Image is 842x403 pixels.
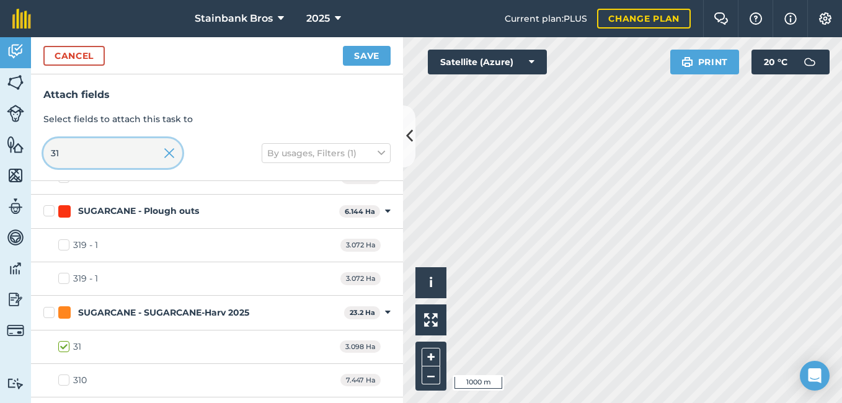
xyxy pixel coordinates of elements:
img: svg+xml;base64,PHN2ZyB4bWxucz0iaHR0cDovL3d3dy53My5vcmcvMjAwMC9zdmciIHdpZHRoPSI1NiIgaGVpZ2h0PSI2MC... [7,73,24,92]
button: – [422,366,440,384]
input: Search [43,138,182,168]
button: Save [343,46,391,66]
div: SUGARCANE - SUGARCANE-Harv 2025 [78,306,249,319]
img: svg+xml;base64,PD94bWwgdmVyc2lvbj0iMS4wIiBlbmNvZGluZz0idXRmLTgiPz4KPCEtLSBHZW5lcmF0b3I6IEFkb2JlIE... [7,197,24,216]
strong: 23.2 Ha [350,308,375,317]
span: 3.098 Ha [340,340,381,353]
div: 319 - 1 [73,239,98,252]
button: Cancel [43,46,105,66]
h3: Attach fields [43,87,391,103]
button: i [415,267,446,298]
span: 3.072 Ha [340,239,381,252]
img: fieldmargin Logo [12,9,31,29]
div: 31 [73,340,81,353]
img: svg+xml;base64,PHN2ZyB4bWxucz0iaHR0cDovL3d3dy53My5vcmcvMjAwMC9zdmciIHdpZHRoPSI1NiIgaGVpZ2h0PSI2MC... [7,166,24,185]
p: Select fields to attach this task to [43,112,391,126]
button: By usages, Filters (1) [262,143,391,163]
img: svg+xml;base64,PD94bWwgdmVyc2lvbj0iMS4wIiBlbmNvZGluZz0idXRmLTgiPz4KPCEtLSBHZW5lcmF0b3I6IEFkb2JlIE... [7,378,24,389]
img: svg+xml;base64,PD94bWwgdmVyc2lvbj0iMS4wIiBlbmNvZGluZz0idXRmLTgiPz4KPCEtLSBHZW5lcmF0b3I6IEFkb2JlIE... [7,228,24,247]
img: svg+xml;base64,PHN2ZyB4bWxucz0iaHR0cDovL3d3dy53My5vcmcvMjAwMC9zdmciIHdpZHRoPSIyMiIgaGVpZ2h0PSIzMC... [164,146,175,161]
img: svg+xml;base64,PD94bWwgdmVyc2lvbj0iMS4wIiBlbmNvZGluZz0idXRmLTgiPz4KPCEtLSBHZW5lcmF0b3I6IEFkb2JlIE... [797,50,822,74]
img: Four arrows, one pointing top left, one top right, one bottom right and the last bottom left [424,313,438,327]
span: Stainbank Bros [195,11,273,26]
img: A question mark icon [748,12,763,25]
span: 2025 [306,11,330,26]
button: + [422,348,440,366]
button: 20 °C [751,50,830,74]
img: svg+xml;base64,PD94bWwgdmVyc2lvbj0iMS4wIiBlbmNvZGluZz0idXRmLTgiPz4KPCEtLSBHZW5lcmF0b3I6IEFkb2JlIE... [7,259,24,278]
img: svg+xml;base64,PD94bWwgdmVyc2lvbj0iMS4wIiBlbmNvZGluZz0idXRmLTgiPz4KPCEtLSBHZW5lcmF0b3I6IEFkb2JlIE... [7,105,24,122]
img: svg+xml;base64,PHN2ZyB4bWxucz0iaHR0cDovL3d3dy53My5vcmcvMjAwMC9zdmciIHdpZHRoPSIxOSIgaGVpZ2h0PSIyNC... [681,55,693,69]
span: 7.447 Ha [340,374,381,387]
span: 20 ° C [764,50,787,74]
img: A cog icon [818,12,833,25]
div: 319 - 1 [73,272,98,285]
div: SUGARCANE - Plough outs [78,205,199,218]
img: Two speech bubbles overlapping with the left bubble in the forefront [714,12,729,25]
div: Open Intercom Messenger [800,361,830,391]
img: svg+xml;base64,PHN2ZyB4bWxucz0iaHR0cDovL3d3dy53My5vcmcvMjAwMC9zdmciIHdpZHRoPSI1NiIgaGVpZ2h0PSI2MC... [7,135,24,154]
button: Satellite (Azure) [428,50,547,74]
a: Change plan [597,9,691,29]
img: svg+xml;base64,PD94bWwgdmVyc2lvbj0iMS4wIiBlbmNvZGluZz0idXRmLTgiPz4KPCEtLSBHZW5lcmF0b3I6IEFkb2JlIE... [7,322,24,339]
span: 3.072 Ha [340,272,381,285]
img: svg+xml;base64,PHN2ZyB4bWxucz0iaHR0cDovL3d3dy53My5vcmcvMjAwMC9zdmciIHdpZHRoPSIxNyIgaGVpZ2h0PSIxNy... [784,11,797,26]
strong: 6.144 Ha [345,207,375,216]
img: svg+xml;base64,PD94bWwgdmVyc2lvbj0iMS4wIiBlbmNvZGluZz0idXRmLTgiPz4KPCEtLSBHZW5lcmF0b3I6IEFkb2JlIE... [7,42,24,61]
img: svg+xml;base64,PD94bWwgdmVyc2lvbj0iMS4wIiBlbmNvZGluZz0idXRmLTgiPz4KPCEtLSBHZW5lcmF0b3I6IEFkb2JlIE... [7,290,24,309]
span: Current plan : PLUS [505,12,587,25]
div: 310 [73,374,87,387]
span: i [429,275,433,290]
button: Print [670,50,740,74]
